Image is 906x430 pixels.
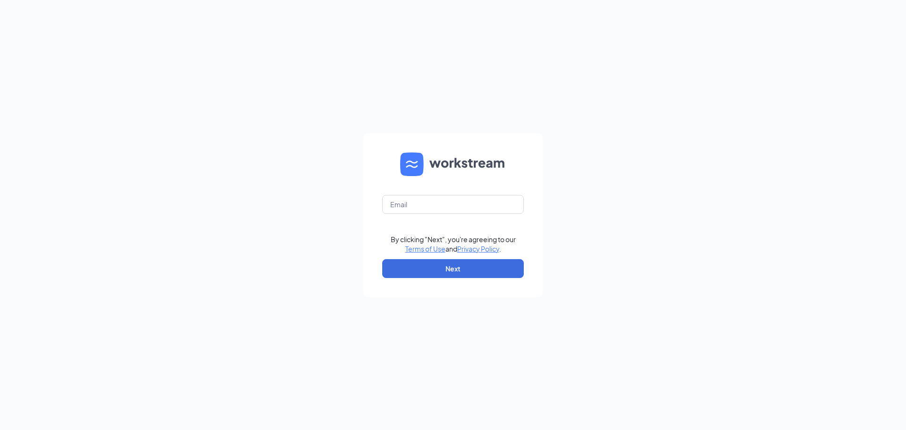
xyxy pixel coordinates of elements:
input: Email [382,195,524,214]
a: Privacy Policy [457,245,499,253]
img: WS logo and Workstream text [400,152,506,176]
a: Terms of Use [405,245,445,253]
div: By clicking "Next", you're agreeing to our and . [391,235,516,253]
button: Next [382,259,524,278]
